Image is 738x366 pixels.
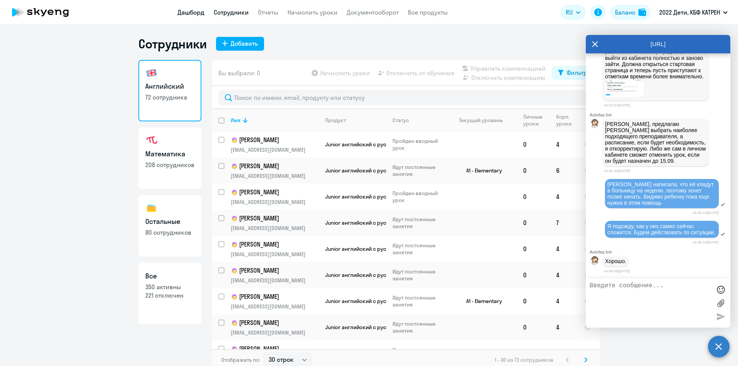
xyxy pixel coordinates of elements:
[231,214,317,223] p: [PERSON_NAME]
[550,314,578,340] td: 4
[231,293,238,301] img: child
[692,210,719,215] time: 14:45:22[DATE]
[392,137,445,151] p: Пройден вводный урок
[145,81,194,91] h3: Английский
[231,318,317,328] p: [PERSON_NAME]
[231,292,317,301] p: [PERSON_NAME]
[560,5,586,20] button: RU
[138,195,201,257] a: Остальные80 сотрудников
[231,162,238,170] img: child
[325,141,470,148] span: Junior английский с русскоговорящим преподавателем
[523,113,550,127] div: Личные уроки
[556,113,578,127] div: Корп. уроки
[347,8,399,16] a: Документооборот
[231,251,319,258] p: [EMAIL_ADDRESS][DOMAIN_NAME]
[231,172,319,179] p: [EMAIL_ADDRESS][DOMAIN_NAME]
[325,193,470,200] span: Junior английский с русскоговорящим преподавателем
[218,68,260,78] span: Вы выбрали: 0
[231,240,317,249] p: [PERSON_NAME]
[567,68,587,77] div: Фильтр
[392,164,445,177] p: Идут постоянные занятия
[550,210,578,236] td: 7
[550,157,578,184] td: 6
[231,146,319,153] p: [EMAIL_ADDRESS][DOMAIN_NAME]
[178,8,204,16] a: Дашборд
[214,8,249,16] a: Сотрудники
[231,188,317,197] p: [PERSON_NAME]
[517,210,550,236] td: 0
[145,283,194,291] p: 350 активны
[231,303,319,310] p: [EMAIL_ADDRESS][DOMAIN_NAME]
[392,320,445,334] p: Идут постоянные занятия
[231,136,319,145] a: child[PERSON_NAME]
[231,136,317,145] p: [PERSON_NAME]
[325,324,470,331] span: Junior английский с русскоговорящим преподавателем
[392,242,445,256] p: Идут постоянные занятия
[231,345,238,353] img: child
[392,294,445,308] p: Идут постоянные занятия
[495,356,553,363] span: 1 - 30 из 72 сотрудников
[590,119,600,130] img: bot avatar
[408,8,448,16] a: Все продукты
[145,217,194,227] h3: Остальные
[445,288,517,314] td: A1 - Elementary
[459,117,503,124] div: Текущий уровень
[231,329,319,336] p: [EMAIL_ADDRESS][DOMAIN_NAME]
[325,219,470,226] span: Junior английский с русскоговорящим преподавателем
[610,5,651,20] button: Балансbalance
[523,113,545,127] div: Личные уроки
[138,128,201,189] a: Математика208 сотрудников
[552,66,593,80] button: Фильтр
[445,157,517,184] td: A1 - Elementary
[231,117,241,124] div: Имя
[325,117,386,124] div: Продукт
[603,103,630,107] time: 14:21:51[DATE]
[288,8,337,16] a: Начислить уроки
[231,136,238,144] img: child
[590,250,730,254] div: Autofaq bot
[605,79,643,97] img: image.png
[231,344,319,354] a: child[PERSON_NAME]
[605,121,706,164] p: [PERSON_NAME], предлагаю [PERSON_NAME] выбрать наиболее подходящего преподавателя, а расписание, ...
[325,245,470,252] span: Junior английский с русскоговорящим преподавателем
[231,214,319,223] a: child[PERSON_NAME]
[231,188,319,197] a: child[PERSON_NAME]
[517,236,550,262] td: 0
[550,262,578,288] td: 4
[392,117,445,124] div: Статус
[218,90,593,105] input: Поиск по имени, email, продукту или статусу
[231,39,258,48] div: Добавить
[550,131,578,157] td: 4
[231,162,319,171] a: child[PERSON_NAME]
[138,263,201,324] a: Все350 активны221 отключен
[231,344,317,354] p: [PERSON_NAME]
[566,8,573,17] span: RU
[145,67,158,79] img: english
[556,113,573,127] div: Корп. уроки
[231,225,319,232] p: [EMAIL_ADDRESS][DOMAIN_NAME]
[517,157,550,184] td: 0
[325,167,470,174] span: Junior английский с русскоговорящим преподавателем
[231,241,238,248] img: child
[517,288,550,314] td: 0
[145,161,194,169] p: 208 сотрудников
[692,240,719,244] time: 14:46:15[DATE]
[216,37,264,51] button: Добавить
[145,228,194,237] p: 80 сотрудников
[452,117,517,124] div: Текущий уровень
[145,93,194,101] p: 72 сотрудника
[231,199,319,205] p: [EMAIL_ADDRESS][DOMAIN_NAME]
[590,256,600,267] img: bot avatar
[517,262,550,288] td: 0
[231,189,238,196] img: child
[659,8,720,17] p: 2022 Дети, КБФ КАТРЕН
[392,117,409,124] div: Статус
[550,288,578,314] td: 4
[138,60,201,121] a: Английский72 сотрудника
[607,223,715,235] span: Я подожду, как у них самих сейчас сложится. Будем действовать по ситуации.
[145,134,158,147] img: math
[638,8,646,16] img: balance
[231,266,317,275] p: [PERSON_NAME]
[392,268,445,282] p: Идут постоянные занятия
[550,236,578,262] td: 4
